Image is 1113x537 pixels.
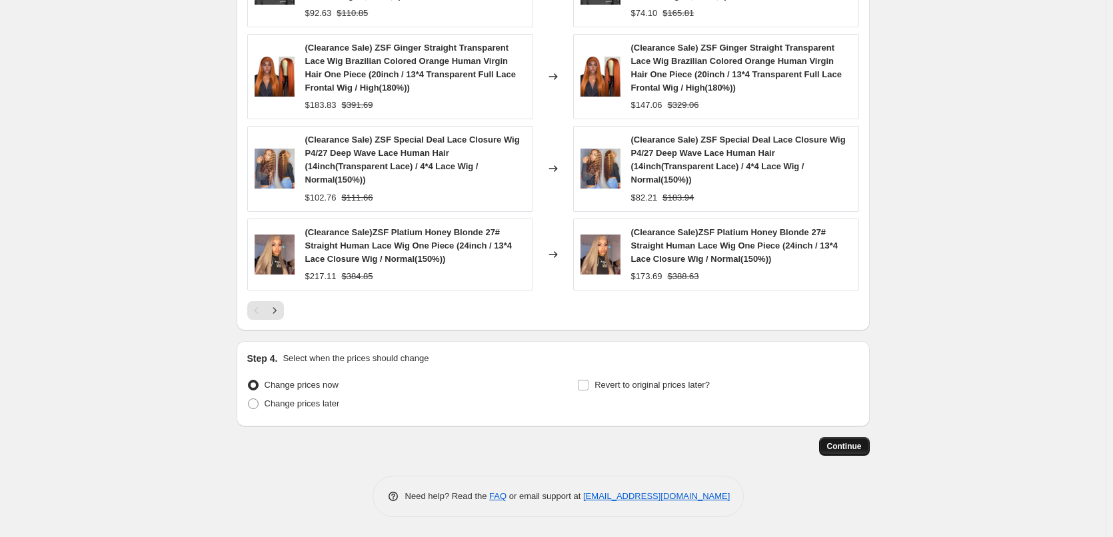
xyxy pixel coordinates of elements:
span: $102.76 [305,193,337,203]
img: QQ_20240411150506_80x.png [255,149,295,189]
a: [EMAIL_ADDRESS][DOMAIN_NAME] [583,491,730,501]
a: FAQ [489,491,507,501]
span: (Clearance Sale) ZSF Ginger Straight Transparent Lace Wig Brazilian Colored Orange Human Virgin H... [631,43,842,93]
span: Revert to original prices later? [594,380,710,390]
span: (Clearance Sale)ZSF Platium Honey Blonde 27# Straight Human Lace Wig One Piece (24inch / 13*4 Lac... [631,227,838,264]
span: $329.06 [668,100,699,110]
h2: Step 4. [247,352,278,365]
img: 2_JHHS_9_J_Y_LUZ8WR-1_4a457e8c-7b3a-439c-bf49-d7714092c0ef_80x.jpg [580,235,620,274]
span: or email support at [507,491,583,501]
img: 2_JHHS_9_J_Y_LUZ8WR-1_4a457e8c-7b3a-439c-bf49-d7714092c0ef_80x.jpg [255,235,295,274]
span: $217.11 [305,271,337,281]
span: $183.94 [662,193,694,203]
span: $183.83 [305,100,337,110]
span: (Clearance Sale)ZSF Platium Honey Blonde 27# Straight Human Lace Wig One Piece (24inch / 13*4 Lac... [305,227,513,264]
button: Next [265,301,284,320]
img: 0bf9e7c168e0a0ac_80x.jpg [580,57,620,97]
img: QQ_20240411150506_80x.png [580,149,620,189]
span: Continue [827,441,862,452]
span: (Clearance Sale) ZSF Special Deal Lace Closure Wig P4/27 Deep Wave Lace Human Hair (14inch(Transp... [305,135,520,185]
span: $74.10 [631,8,658,18]
span: (Clearance Sale) ZSF Special Deal Lace Closure Wig P4/27 Deep Wave Lace Human Hair (14inch(Transp... [631,135,846,185]
span: Change prices later [265,398,340,408]
span: $110.85 [337,8,368,18]
span: $165.81 [662,8,694,18]
img: 0bf9e7c168e0a0ac_80x.jpg [255,57,295,97]
span: Change prices now [265,380,339,390]
span: (Clearance Sale) ZSF Ginger Straight Transparent Lace Wig Brazilian Colored Orange Human Virgin H... [305,43,516,93]
span: Need help? Read the [405,491,490,501]
span: $388.63 [668,271,699,281]
span: $82.21 [631,193,658,203]
nav: Pagination [247,301,284,320]
span: $173.69 [631,271,662,281]
span: $92.63 [305,8,332,18]
span: $111.66 [342,193,373,203]
p: Select when the prices should change [283,352,429,365]
button: Continue [819,437,870,456]
span: $384.85 [342,271,373,281]
span: $147.06 [631,100,662,110]
span: $391.69 [342,100,373,110]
